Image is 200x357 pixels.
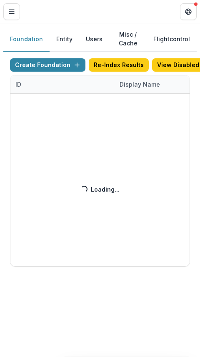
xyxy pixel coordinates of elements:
[50,27,79,52] button: Entity
[153,35,190,43] a: Flightcontrol
[109,27,147,52] button: Misc / Cache
[79,27,109,52] button: Users
[3,27,50,52] button: Foundation
[180,3,197,20] button: Get Help
[3,3,20,20] button: Toggle Menu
